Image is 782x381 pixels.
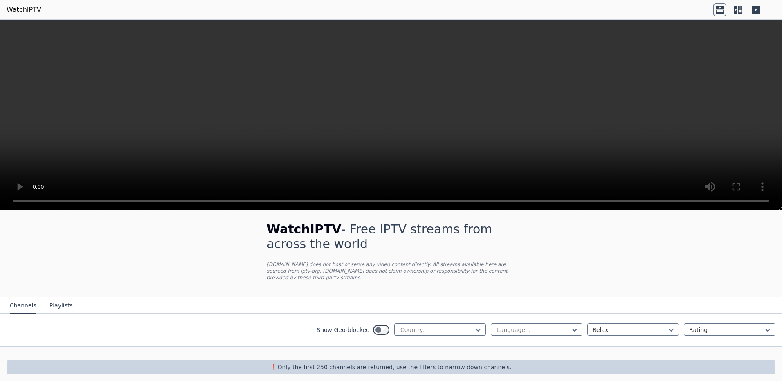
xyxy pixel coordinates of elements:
label: Show Geo-blocked [317,326,370,334]
button: Channels [10,298,36,314]
span: WatchIPTV [267,222,342,236]
a: iptv-org [301,268,320,274]
button: Playlists [49,298,73,314]
p: ❗️Only the first 250 channels are returned, use the filters to narrow down channels. [10,363,772,371]
p: [DOMAIN_NAME] does not host or serve any video content directly. All streams available here are s... [267,261,515,281]
h1: - Free IPTV streams from across the world [267,222,515,251]
a: WatchIPTV [7,5,41,15]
